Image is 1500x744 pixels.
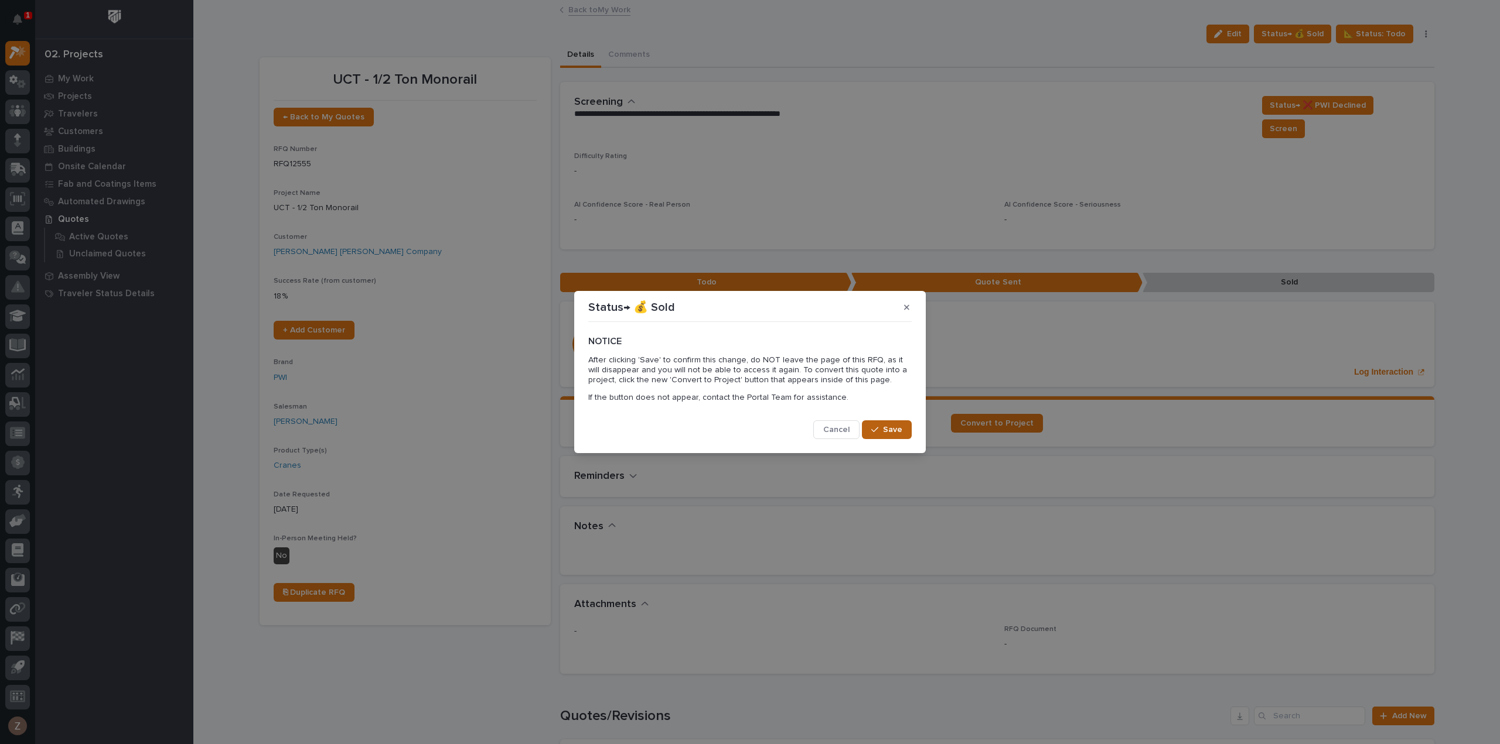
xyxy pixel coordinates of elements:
[588,355,912,385] p: After clicking 'Save' to confirm this change, do NOT leave the page of this RFQ, as it will disap...
[588,393,912,403] p: If the button does not appear, contact the Portal Team for assistance.
[883,424,902,435] span: Save
[588,336,912,347] h2: NOTICE
[823,424,850,435] span: Cancel
[588,300,675,314] p: Status→ 💰 Sold
[862,420,912,439] button: Save
[813,420,860,439] button: Cancel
